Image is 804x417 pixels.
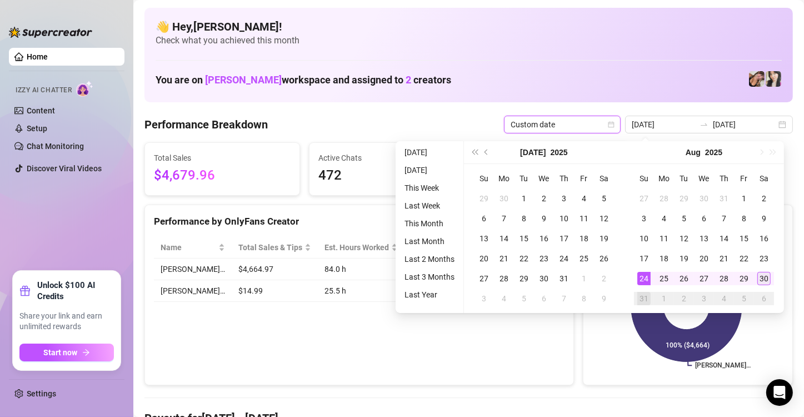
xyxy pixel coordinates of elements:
td: 2025-07-30 [694,188,714,209]
div: Performance by OnlyFans Creator [154,214,565,229]
div: 9 [757,212,771,225]
input: End date [713,118,776,131]
div: 30 [537,272,551,285]
td: 2025-08-24 [634,269,654,289]
li: Last Month [400,235,459,248]
div: 22 [517,252,531,265]
div: 29 [477,192,491,205]
td: 2025-07-23 [534,249,554,269]
li: Last 2 Months [400,252,459,266]
th: Su [634,168,654,188]
div: 5 [597,192,611,205]
td: 2025-07-18 [574,229,594,249]
div: 26 [677,272,691,285]
td: 2025-07-14 [494,229,514,249]
td: 2025-07-07 [494,209,514,229]
div: 9 [597,292,611,305]
div: 24 [637,272,651,285]
a: Content [27,106,55,115]
img: AI Chatter [76,81,93,97]
th: We [694,168,714,188]
span: Share your link and earn unlimited rewards [19,311,114,332]
td: 2025-08-08 [574,289,594,309]
td: 2025-09-01 [654,289,674,309]
button: Last year (Control + left) [468,141,481,163]
td: 2025-08-05 [674,209,694,229]
td: 2025-07-22 [514,249,534,269]
td: 2025-08-17 [634,249,654,269]
span: arrow-right [82,349,90,356]
img: Christina [749,71,765,87]
td: 2025-09-02 [674,289,694,309]
td: 2025-08-12 [674,229,694,249]
div: 29 [677,192,691,205]
span: Izzy AI Chatter [16,85,72,96]
div: 3 [477,292,491,305]
div: 6 [537,292,551,305]
div: 1 [737,192,751,205]
td: 2025-08-16 [754,229,774,249]
text: [PERSON_NAME]… [695,362,751,370]
div: 31 [637,292,651,305]
td: 2025-08-10 [634,229,654,249]
div: 4 [657,212,671,225]
div: 18 [657,252,671,265]
div: 10 [637,232,651,245]
th: Fr [734,168,754,188]
div: 16 [757,232,771,245]
td: 2025-07-03 [554,188,574,209]
div: 26 [597,252,611,265]
td: 2025-07-08 [514,209,534,229]
span: swap-right [700,120,708,129]
div: 5 [677,212,691,225]
h1: You are on workspace and assigned to creators [156,74,451,86]
div: 20 [697,252,711,265]
td: 2025-08-03 [474,289,494,309]
td: $14.99 [232,280,318,302]
td: 2025-08-28 [714,269,734,289]
td: 2025-08-27 [694,269,714,289]
div: 21 [497,252,511,265]
td: 2025-07-09 [534,209,554,229]
img: Christina [766,71,781,87]
td: 2025-08-29 [734,269,754,289]
div: 5 [737,292,751,305]
td: 2025-07-02 [534,188,554,209]
div: 29 [517,272,531,285]
td: 84.0 h [318,259,405,280]
div: 30 [757,272,771,285]
a: Settings [27,389,56,398]
div: 3 [557,192,571,205]
div: 31 [717,192,731,205]
button: Choose a year [705,141,722,163]
div: 22 [737,252,751,265]
td: 2025-06-30 [494,188,514,209]
div: 19 [597,232,611,245]
div: 27 [477,272,491,285]
div: 6 [477,212,491,225]
a: Home [27,52,48,61]
span: gift [19,285,31,296]
td: 2025-08-09 [594,289,614,309]
div: 25 [657,272,671,285]
div: 20 [477,252,491,265]
td: 2025-08-02 [754,188,774,209]
th: Sa [594,168,614,188]
span: 472 [318,165,455,186]
button: Choose a month [686,141,701,163]
div: Est. Hours Worked [324,241,389,254]
td: [PERSON_NAME]… [154,280,232,302]
div: 7 [717,212,731,225]
td: 2025-08-04 [654,209,674,229]
div: 14 [717,232,731,245]
td: 2025-07-04 [574,188,594,209]
td: 2025-07-31 [554,269,574,289]
td: 2025-08-30 [754,269,774,289]
div: 4 [717,292,731,305]
td: 2025-07-12 [594,209,614,229]
div: 10 [557,212,571,225]
td: 2025-08-07 [714,209,734,229]
th: Total Sales & Tips [232,237,318,259]
td: 2025-07-27 [634,188,654,209]
td: 2025-07-21 [494,249,514,269]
